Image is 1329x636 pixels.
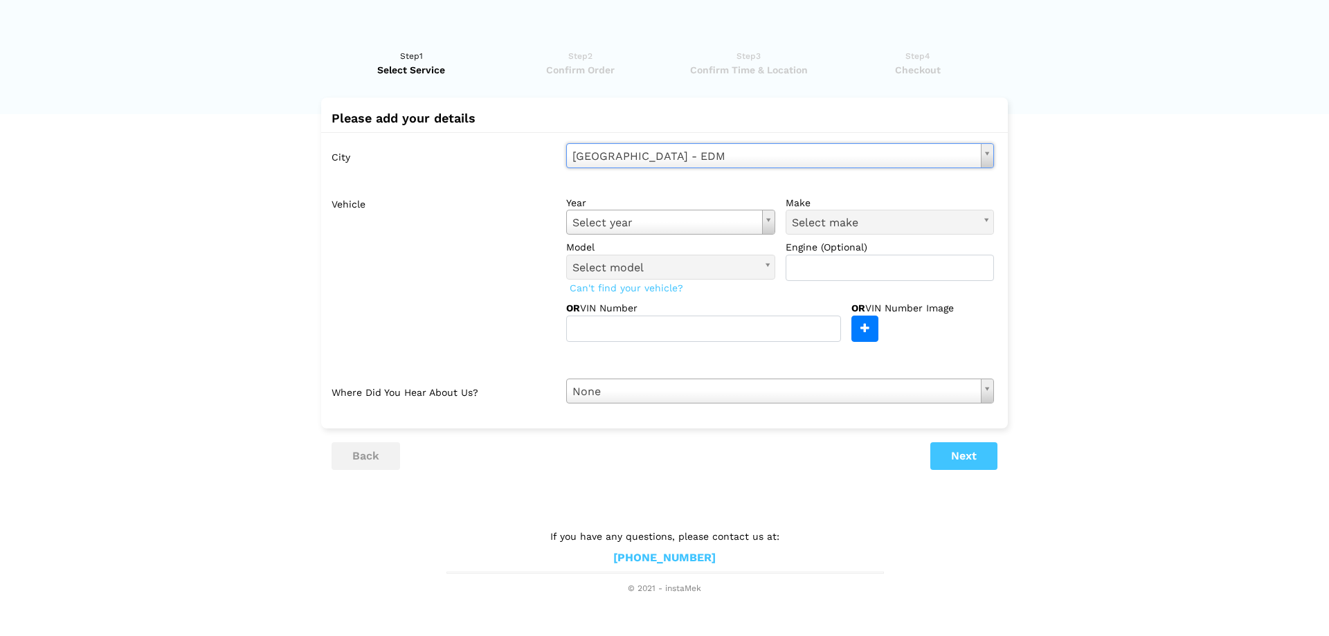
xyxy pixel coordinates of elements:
[566,240,775,254] label: model
[332,379,556,403] label: Where did you hear about us?
[930,442,997,470] button: Next
[786,240,995,254] label: Engine (Optional)
[566,301,680,315] label: VIN Number
[332,143,556,168] label: City
[566,143,994,168] a: [GEOGRAPHIC_DATA] - EDM
[792,214,976,232] span: Select make
[566,379,994,403] a: None
[786,210,995,235] a: Select make
[446,583,883,594] span: © 2021 - instaMek
[332,190,556,342] label: Vehicle
[566,279,687,297] span: Can't find your vehicle?
[566,302,580,314] strong: OR
[669,63,829,77] span: Confirm Time & Location
[669,49,829,77] a: Step3
[851,301,984,315] label: VIN Number Image
[851,302,865,314] strong: OR
[332,63,491,77] span: Select Service
[332,111,997,125] h2: Please add your details
[446,529,883,544] p: If you have any questions, please contact us at:
[500,63,660,77] span: Confirm Order
[566,196,775,210] label: year
[786,196,995,210] label: make
[572,259,757,277] span: Select model
[838,63,997,77] span: Checkout
[572,147,975,165] span: [GEOGRAPHIC_DATA] - EDM
[572,383,975,401] span: None
[500,49,660,77] a: Step2
[566,210,775,235] a: Select year
[332,49,491,77] a: Step1
[332,442,400,470] button: back
[838,49,997,77] a: Step4
[613,551,716,565] a: [PHONE_NUMBER]
[572,214,757,232] span: Select year
[566,255,775,280] a: Select model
